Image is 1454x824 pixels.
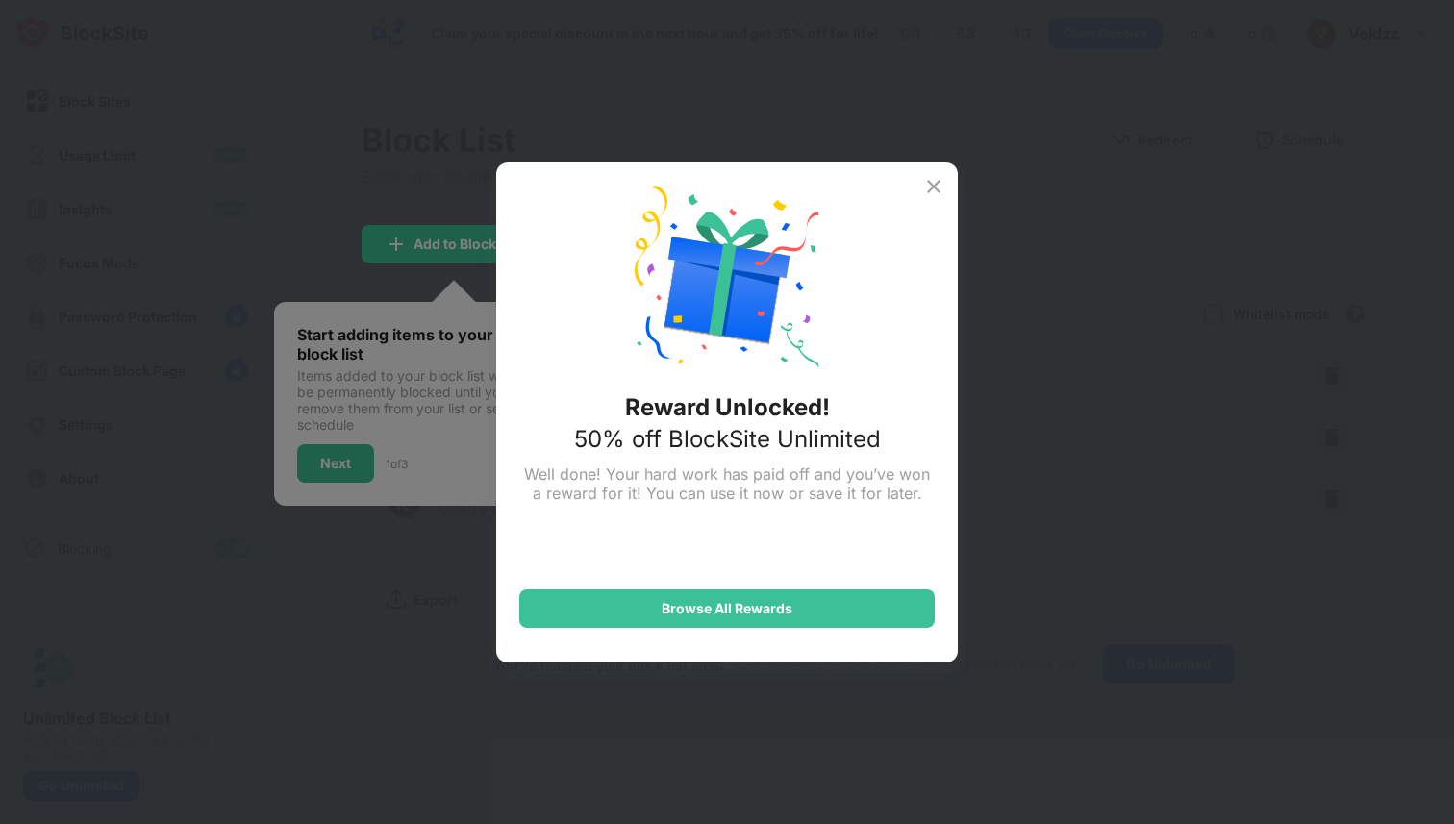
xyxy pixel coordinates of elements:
div: Browse All Rewards [662,601,792,616]
div: Reward Unlocked! [625,393,830,421]
img: reward-unlock.svg [635,186,819,370]
img: x-button.svg [922,175,945,198]
div: Well done! Your hard work has paid off and you’ve won a reward for it! You can use it now or save... [519,464,935,503]
div: 50% off BlockSite Unlimited [574,425,881,453]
